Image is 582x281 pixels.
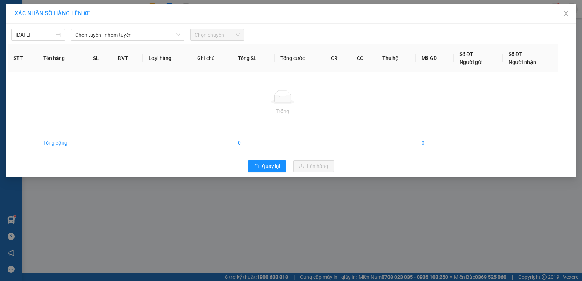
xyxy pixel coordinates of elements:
[556,4,576,24] button: Close
[248,160,286,172] button: rollbackQuay lại
[325,44,351,72] th: CR
[16,31,54,39] input: 14/09/2025
[416,44,454,72] th: Mã GD
[563,11,569,16] span: close
[195,29,240,40] span: Chọn chuyến
[8,44,37,72] th: STT
[459,59,483,65] span: Người gửi
[75,29,180,40] span: Chọn tuyến - nhóm tuyến
[143,44,191,72] th: Loại hàng
[262,162,280,170] span: Quay lại
[112,44,143,72] th: ĐVT
[509,59,536,65] span: Người nhận
[416,133,454,153] td: 0
[376,44,416,72] th: Thu hộ
[232,44,275,72] th: Tổng SL
[509,51,522,57] span: Số ĐT
[176,33,180,37] span: down
[87,44,112,72] th: SL
[13,107,552,115] div: Trống
[191,44,232,72] th: Ghi chú
[275,44,325,72] th: Tổng cước
[37,44,88,72] th: Tên hàng
[254,164,259,169] span: rollback
[351,44,376,72] th: CC
[15,10,90,17] span: XÁC NHẬN SỐ HÀNG LÊN XE
[232,133,275,153] td: 0
[293,160,334,172] button: uploadLên hàng
[37,133,88,153] td: Tổng cộng
[459,51,473,57] span: Số ĐT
